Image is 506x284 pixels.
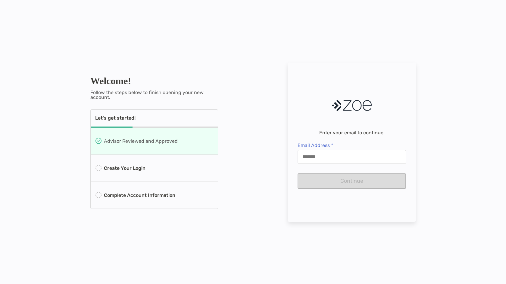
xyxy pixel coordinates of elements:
[104,137,178,145] p: Advisor Reviewed and Approved
[90,90,218,100] p: Follow the steps below to finish opening your new account.
[104,164,145,172] p: Create Your Login
[104,191,175,199] p: Complete Account Information
[319,130,385,135] p: Enter your email to continue.
[332,96,372,115] img: Company Logo
[95,116,136,121] p: Let's get started!
[298,154,406,159] input: Email Address *
[90,75,218,87] h1: Welcome!
[298,142,406,148] span: Email Address *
